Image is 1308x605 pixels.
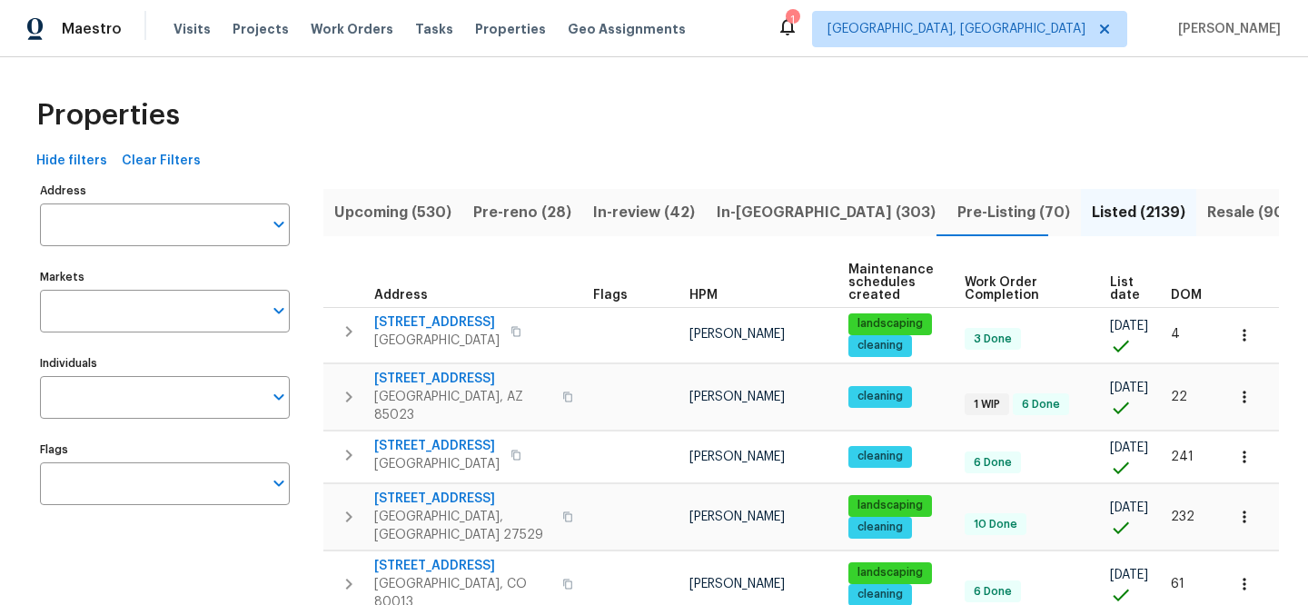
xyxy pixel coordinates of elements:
[1092,200,1185,225] span: Listed (2139)
[374,557,551,575] span: [STREET_ADDRESS]
[266,471,292,496] button: Open
[374,289,428,302] span: Address
[122,150,201,173] span: Clear Filters
[689,578,785,590] span: [PERSON_NAME]
[850,338,910,353] span: cleaning
[173,20,211,38] span: Visits
[827,20,1085,38] span: [GEOGRAPHIC_DATA], [GEOGRAPHIC_DATA]
[850,587,910,602] span: cleaning
[966,455,1019,471] span: 6 Done
[850,565,930,580] span: landscaping
[689,511,785,523] span: [PERSON_NAME]
[1110,501,1148,514] span: [DATE]
[1171,451,1194,463] span: 241
[40,358,290,369] label: Individuals
[374,437,500,455] span: [STREET_ADDRESS]
[689,451,785,463] span: [PERSON_NAME]
[374,370,551,388] span: [STREET_ADDRESS]
[374,508,551,544] span: [GEOGRAPHIC_DATA], [GEOGRAPHIC_DATA] 27529
[1171,289,1202,302] span: DOM
[957,200,1070,225] span: Pre-Listing (70)
[717,200,936,225] span: In-[GEOGRAPHIC_DATA] (303)
[266,212,292,237] button: Open
[850,316,930,332] span: landscaping
[40,444,290,455] label: Flags
[40,185,290,196] label: Address
[848,263,934,302] span: Maintenance schedules created
[689,391,785,403] span: [PERSON_NAME]
[40,272,290,283] label: Markets
[374,388,551,424] span: [GEOGRAPHIC_DATA], AZ 85023
[1171,20,1281,38] span: [PERSON_NAME]
[1207,200,1300,225] span: Resale (908)
[965,276,1079,302] span: Work Order Completion
[1110,276,1140,302] span: List date
[311,20,393,38] span: Work Orders
[415,23,453,35] span: Tasks
[374,313,500,332] span: [STREET_ADDRESS]
[593,200,695,225] span: In-review (42)
[966,397,1007,412] span: 1 WIP
[850,449,910,464] span: cleaning
[266,298,292,323] button: Open
[233,20,289,38] span: Projects
[1171,328,1180,341] span: 4
[114,144,208,178] button: Clear Filters
[475,20,546,38] span: Properties
[1110,569,1148,581] span: [DATE]
[850,389,910,404] span: cleaning
[1171,391,1187,403] span: 22
[593,289,628,302] span: Flags
[266,384,292,410] button: Open
[850,520,910,535] span: cleaning
[689,289,718,302] span: HPM
[1110,441,1148,454] span: [DATE]
[568,20,686,38] span: Geo Assignments
[1110,382,1148,394] span: [DATE]
[1110,320,1148,332] span: [DATE]
[1171,578,1184,590] span: 61
[966,517,1025,532] span: 10 Done
[1015,397,1067,412] span: 6 Done
[62,20,122,38] span: Maestro
[36,106,180,124] span: Properties
[374,455,500,473] span: [GEOGRAPHIC_DATA]
[966,584,1019,600] span: 6 Done
[473,200,571,225] span: Pre-reno (28)
[29,144,114,178] button: Hide filters
[374,332,500,350] span: [GEOGRAPHIC_DATA]
[334,200,451,225] span: Upcoming (530)
[850,498,930,513] span: landscaping
[786,11,798,29] div: 1
[36,150,107,173] span: Hide filters
[966,332,1019,347] span: 3 Done
[1171,511,1194,523] span: 232
[374,490,551,508] span: [STREET_ADDRESS]
[689,328,785,341] span: [PERSON_NAME]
